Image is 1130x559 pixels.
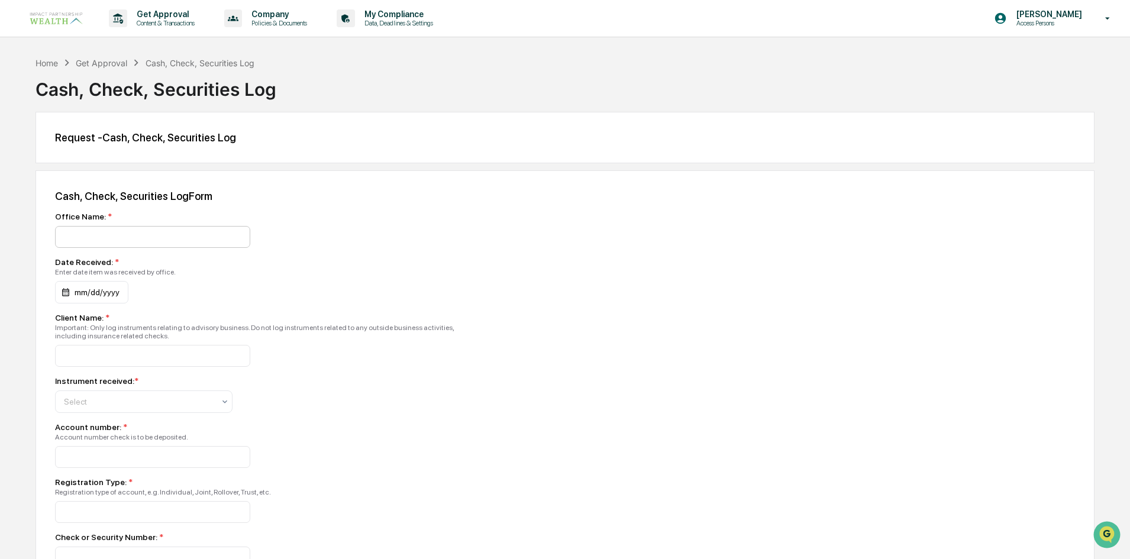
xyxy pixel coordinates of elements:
p: [PERSON_NAME] [1007,9,1088,19]
img: 1746055101610-c473b297-6a78-478c-a979-82029cc54cd1 [12,91,33,112]
div: Account number: [55,422,469,432]
div: 🗄️ [86,150,95,160]
div: mm/dd/yyyy [55,281,128,303]
span: Pylon [118,201,143,209]
p: Get Approval [127,9,201,19]
div: Request - Cash, Check, Securities Log [55,131,1075,144]
div: Important: Only log instruments relating to advisory business. Do not log instruments related to ... [55,324,469,340]
div: Enter date item was received by office. [55,268,233,276]
p: How can we help? [12,25,215,44]
p: Data, Deadlines & Settings [355,19,439,27]
div: 🖐️ [12,150,21,160]
div: Instrument received: [55,376,138,386]
div: We're available if you need us! [40,102,150,112]
div: Cash, Check, Securities Log Form [55,190,1075,202]
p: Content & Transactions [127,19,201,27]
div: Check or Security Number: [55,532,469,542]
div: Cash, Check, Securities Log [146,58,254,68]
div: Office Name: [55,212,469,221]
a: Powered byPylon [83,200,143,209]
a: 🔎Data Lookup [7,167,79,188]
a: 🖐️Preclearance [7,144,81,166]
div: Home [35,58,58,68]
div: Registration Type: [55,477,469,487]
div: 🔎 [12,173,21,182]
img: logo [28,11,85,26]
span: Data Lookup [24,172,75,183]
span: Attestations [98,149,147,161]
iframe: Open customer support [1092,520,1124,552]
div: Client Name: [55,313,469,322]
div: Registration type of account, e.g. Individual, Joint, Rollover, Trust, etc. [55,488,469,496]
a: 🗄️Attestations [81,144,151,166]
p: Access Persons [1007,19,1088,27]
div: Cash, Check, Securities Log [35,69,1095,100]
div: Start new chat [40,91,194,102]
button: Start new chat [201,94,215,108]
div: Date Received: [55,257,233,267]
span: Preclearance [24,149,76,161]
p: My Compliance [355,9,439,19]
p: Policies & Documents [242,19,313,27]
div: Get Approval [76,58,127,68]
p: Company [242,9,313,19]
div: Account number check is to be deposited. [55,433,469,441]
